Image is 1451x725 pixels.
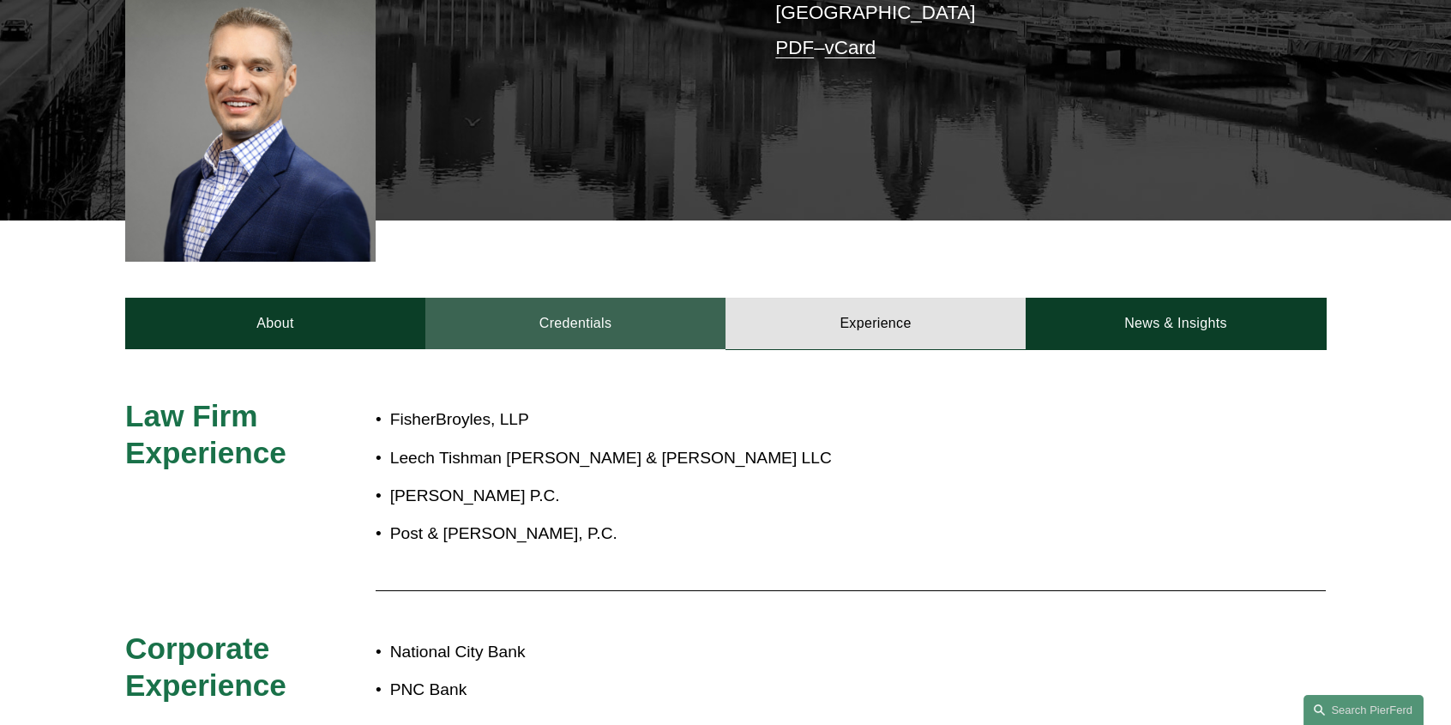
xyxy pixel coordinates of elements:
p: PNC Bank [390,675,1176,705]
span: Corporate Experience [125,631,286,703]
span: Law Firm Experience [125,399,286,470]
a: Search this site [1303,695,1424,725]
a: vCard [825,37,876,58]
a: Experience [725,298,1026,349]
a: PDF [775,37,814,58]
p: National City Bank [390,637,1176,668]
a: About [125,298,425,349]
p: FisherBroyles, LLP [390,405,1176,435]
a: News & Insights [1026,298,1326,349]
p: Leech Tishman [PERSON_NAME] & [PERSON_NAME] LLC [390,444,1176,474]
p: [PERSON_NAME] P.C. [390,481,1176,511]
a: Credentials [425,298,725,349]
p: Post & [PERSON_NAME], P.C. [390,519,1176,549]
